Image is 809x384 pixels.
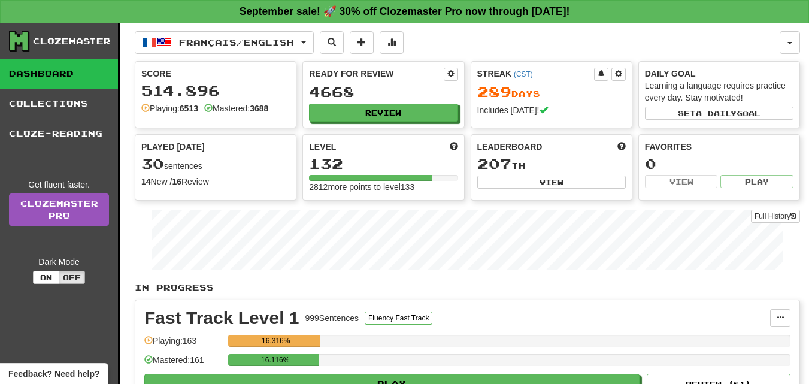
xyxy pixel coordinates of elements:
[240,5,570,17] strong: September sale! 🚀 30% off Clozemaster Pro now through [DATE]!
[751,210,800,223] button: Full History
[477,104,626,116] div: Includes [DATE]!
[720,175,793,188] button: Play
[645,156,793,171] div: 0
[9,256,109,268] div: Dark Mode
[144,309,299,327] div: Fast Track Level 1
[305,312,359,324] div: 999 Sentences
[144,335,222,355] div: Playing: 163
[33,271,59,284] button: On
[450,141,458,153] span: Score more points to level up
[141,156,290,172] div: sentences
[204,102,268,114] div: Mastered:
[696,109,737,117] span: a daily
[477,176,626,189] button: View
[477,155,511,172] span: 207
[645,107,793,120] button: Seta dailygoal
[141,155,164,172] span: 30
[141,141,205,153] span: Played [DATE]
[33,35,111,47] div: Clozemaster
[309,141,336,153] span: Level
[141,177,151,186] strong: 14
[9,179,109,191] div: Get fluent faster.
[477,84,626,100] div: Day s
[172,177,181,186] strong: 16
[144,354,222,374] div: Mastered: 161
[179,37,294,47] span: Français / English
[180,104,198,113] strong: 6513
[645,141,793,153] div: Favorites
[8,368,99,380] span: Open feedback widget
[250,104,268,113] strong: 3688
[477,156,626,172] div: th
[135,282,800,294] p: In Progress
[350,31,374,54] button: Add sentence to collection
[232,354,319,366] div: 16.116%
[645,175,718,188] button: View
[141,102,198,114] div: Playing:
[645,68,793,80] div: Daily Goal
[141,83,290,98] div: 514.896
[309,104,457,122] button: Review
[309,181,457,193] div: 2812 more points to level 133
[141,68,290,80] div: Score
[135,31,314,54] button: Français/English
[365,312,432,325] button: Fluency Fast Track
[645,80,793,104] div: Learning a language requires practice every day. Stay motivated!
[309,68,443,80] div: Ready for Review
[232,335,320,347] div: 16.316%
[59,271,85,284] button: Off
[141,176,290,188] div: New / Review
[9,193,109,226] a: ClozemasterPro
[514,70,533,78] a: (CST)
[309,84,457,99] div: 4668
[477,141,543,153] span: Leaderboard
[380,31,404,54] button: More stats
[617,141,626,153] span: This week in points, UTC
[309,156,457,171] div: 132
[477,68,594,80] div: Streak
[477,83,511,100] span: 289
[320,31,344,54] button: Search sentences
